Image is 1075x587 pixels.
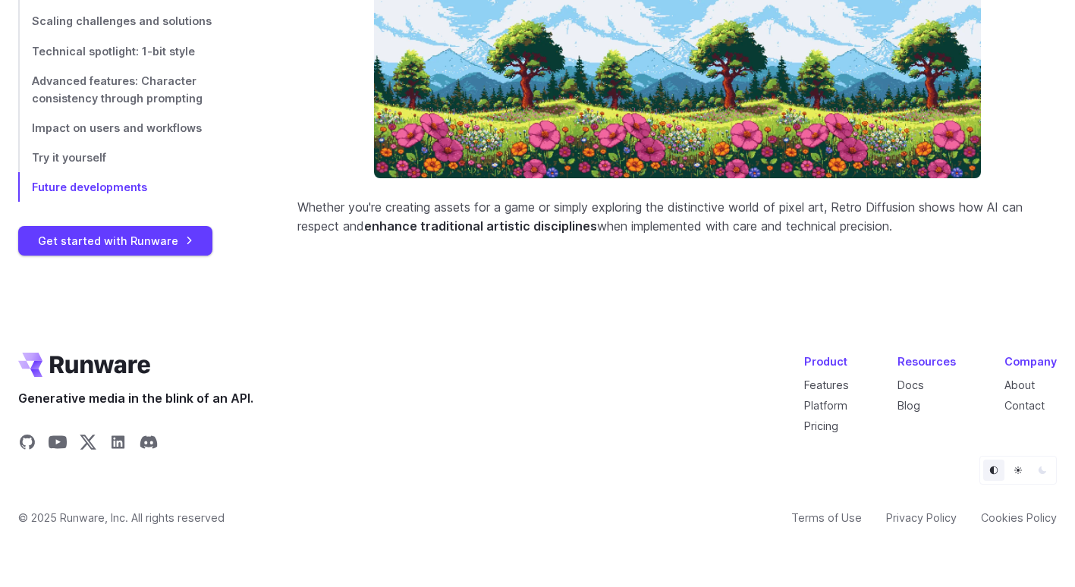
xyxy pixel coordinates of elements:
[18,226,212,256] a: Get started with Runware
[979,456,1057,485] ul: Theme selector
[18,36,249,66] a: Technical spotlight: 1-bit style
[32,74,203,105] span: Advanced features: Character consistency through prompting
[18,113,249,143] a: Impact on users and workflows
[32,151,106,164] span: Try it yourself
[32,180,147,193] span: Future developments
[804,378,849,391] a: Features
[18,353,150,377] a: Go to /
[804,353,849,370] div: Product
[804,399,847,412] a: Platform
[18,509,225,526] span: © 2025 Runware, Inc. All rights reserved
[79,433,97,456] a: Share on X
[18,66,249,113] a: Advanced features: Character consistency through prompting
[897,353,956,370] div: Resources
[791,509,862,526] a: Terms of Use
[981,509,1057,526] a: Cookies Policy
[1004,353,1057,370] div: Company
[364,218,597,234] strong: enhance traditional artistic disciplines
[897,399,920,412] a: Blog
[32,121,202,134] span: Impact on users and workflows
[18,433,36,456] a: Share on GitHub
[1032,460,1053,481] button: Dark
[49,433,67,456] a: Share on YouTube
[1004,399,1045,412] a: Contact
[18,143,249,172] a: Try it yourself
[140,433,158,456] a: Share on Discord
[1004,378,1035,391] a: About
[32,45,195,58] span: Technical spotlight: 1-bit style
[18,172,249,202] a: Future developments
[18,7,249,36] a: Scaling challenges and solutions
[297,198,1057,237] p: Whether you're creating assets for a game or simply exploring the distinctive world of pixel art,...
[1007,460,1029,481] button: Light
[32,15,212,28] span: Scaling challenges and solutions
[109,433,127,456] a: Share on LinkedIn
[804,419,838,432] a: Pricing
[897,378,924,391] a: Docs
[886,509,957,526] a: Privacy Policy
[983,460,1004,481] button: Default
[18,389,253,409] span: Generative media in the blink of an API.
